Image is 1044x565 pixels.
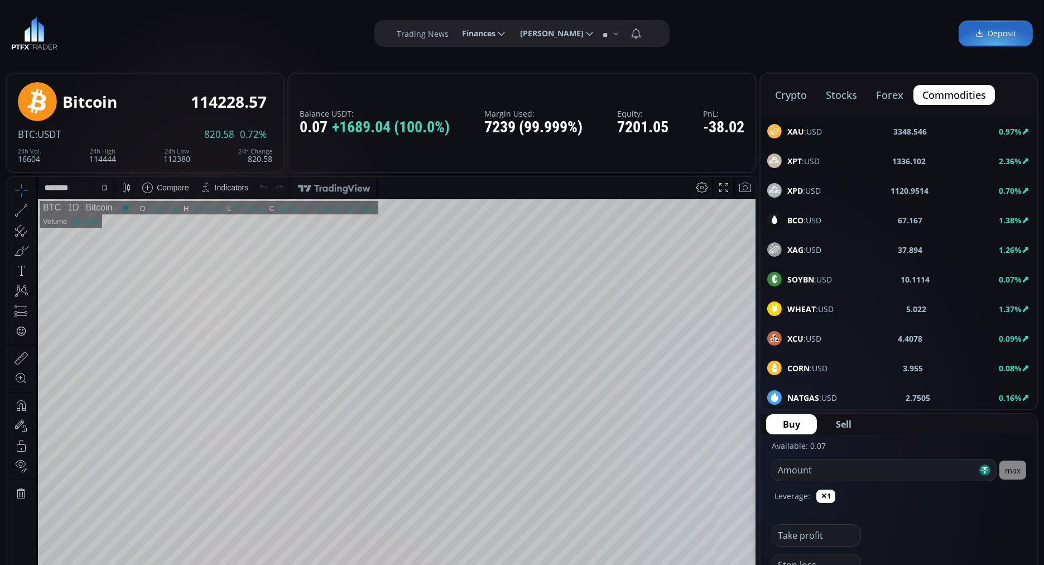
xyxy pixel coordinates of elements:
div: Hide Drawings Toolbar [26,417,31,432]
img: LOGO [11,17,57,50]
span: :USD [787,244,821,256]
span: Finances [454,22,495,45]
b: NATGAS [787,392,819,403]
b: BCO [787,215,804,226]
span: :USD [787,214,821,226]
div: 114444 [89,148,116,163]
div: 24h Low [163,148,190,155]
span: 20:45:16 (UTC) [622,449,676,458]
b: CORN [787,363,810,374]
div: 24h Change [238,148,272,155]
span: :USD [787,126,822,137]
div: L [220,27,225,36]
b: 10.1114 [901,274,930,285]
b: 0.97% [999,126,1022,137]
span: +1689.04 (100.0%) [332,119,450,136]
div: 24h Vol. [18,148,41,155]
b: XPD [787,185,803,196]
span: :USD [787,333,821,344]
div: 16604 [18,148,41,163]
label: Leverage: [774,490,810,502]
div: D [95,6,100,15]
b: 67.167 [898,214,922,226]
span: :USD [787,303,834,315]
button: forex [867,85,912,105]
div: 114228.57 [191,93,267,111]
button: 20:45:16 (UTC) [618,443,680,465]
b: 37.894 [898,244,922,256]
div: 0.07 [300,119,450,136]
div: 1y [56,449,65,458]
div: Indicators [208,6,242,15]
span: :USDT [35,128,61,141]
label: Equity: [617,109,668,118]
div: 24h High [89,148,116,155]
span: Deposit [975,28,1016,40]
b: 3348.546 [894,126,927,137]
div: 112380.00 [225,27,259,36]
div: 114444.00 [182,27,217,36]
span: BTC [18,128,35,141]
b: 0.07% [999,274,1022,285]
b: 1.26% [999,245,1022,255]
label: Margin Used: [484,109,583,118]
b: 1120.9514 [891,185,929,197]
div: 112380 [163,148,190,163]
div: 114228.57 [268,27,302,36]
div: Market open [114,26,124,36]
b: 1.38% [999,215,1022,226]
div: 14.358K [65,40,92,49]
div: C [263,27,268,36]
span: :USD [787,185,821,197]
b: XAU [787,126,804,137]
span: 0.72% [240,130,267,140]
span: :USD [787,392,837,404]
div: 112872.95 [139,27,174,36]
div: 1m [91,449,102,458]
b: WHEAT [787,304,816,314]
button: Buy [766,414,817,434]
b: 4.4078 [898,333,922,344]
b: 3.955 [903,362,923,374]
label: Available: 0.07 [772,440,826,451]
div: Toggle Log Scale [706,443,724,465]
div: BTC [36,26,54,36]
div: -38.02 [703,119,744,136]
label: PnL: [703,109,744,118]
b: 2.7505 [906,392,930,404]
button: ✕1 [816,490,835,503]
b: 1336.102 [893,155,926,167]
div: log [710,449,720,458]
div: 7239 (99.999%) [484,119,583,136]
span: [PERSON_NAME] [512,22,584,45]
b: XCU [787,333,804,344]
b: 0.70% [999,185,1022,196]
span: :USD [787,362,827,374]
div: 3m [73,449,83,458]
span: :USD [787,274,832,285]
div: Bitcoin [62,93,117,111]
b: XPT [787,156,802,166]
button: commodities [913,85,995,105]
div: H [177,27,182,36]
button: Sell [819,414,868,434]
div: Go to [150,443,167,465]
div: Bitcoin [72,26,105,36]
span: :USD [787,155,820,167]
div: 5d [110,449,119,458]
div: Toggle Percentage [690,443,706,465]
div: Volume [36,40,60,49]
b: 0.16% [999,392,1022,403]
b: 0.08% [999,363,1022,374]
label: Balance USDT: [300,109,450,118]
span: Buy [783,418,800,431]
b: 2.36% [999,156,1022,166]
b: XAG [787,245,804,255]
span: 820.58 [204,130,234,140]
div: Compare [150,6,182,15]
div: 7201.05 [617,119,668,136]
div: +1355.63 (+1.20%) [306,27,368,36]
a: Deposit [959,21,1033,47]
div: O [133,27,139,36]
